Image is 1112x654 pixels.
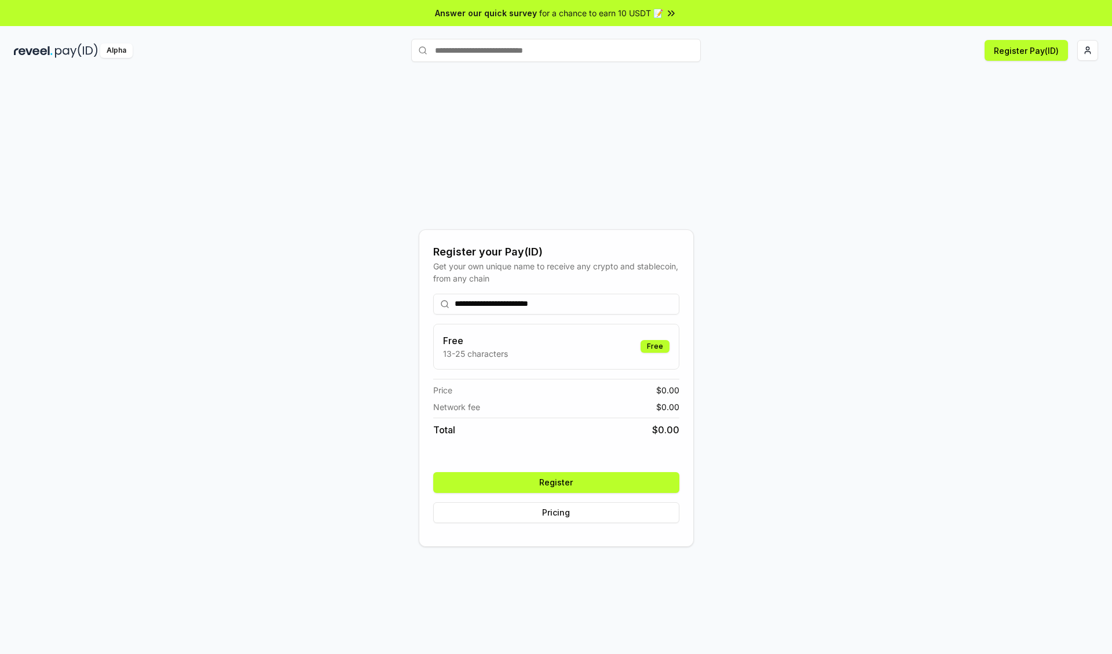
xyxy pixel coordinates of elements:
[433,502,679,523] button: Pricing
[985,40,1068,61] button: Register Pay(ID)
[443,334,508,348] h3: Free
[433,401,480,413] span: Network fee
[433,423,455,437] span: Total
[539,7,663,19] span: for a chance to earn 10 USDT 📝
[435,7,537,19] span: Answer our quick survey
[433,260,679,284] div: Get your own unique name to receive any crypto and stablecoin, from any chain
[433,384,452,396] span: Price
[652,423,679,437] span: $ 0.00
[641,340,670,353] div: Free
[656,401,679,413] span: $ 0.00
[656,384,679,396] span: $ 0.00
[55,43,98,58] img: pay_id
[433,472,679,493] button: Register
[100,43,133,58] div: Alpha
[443,348,508,360] p: 13-25 characters
[433,244,679,260] div: Register your Pay(ID)
[14,43,53,58] img: reveel_dark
